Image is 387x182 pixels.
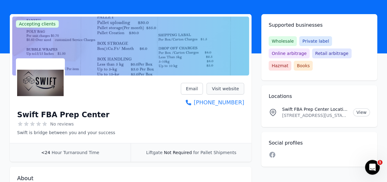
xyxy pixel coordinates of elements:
span: Online arbitrage [269,48,310,58]
span: Books [294,61,313,71]
iframe: Intercom live chat [365,160,380,175]
p: Swift FBA Prep Center Location [282,106,348,112]
span: Liftgate [146,150,162,155]
h2: Supported businesses [269,21,370,29]
span: 1 [378,160,382,165]
span: for Pallet Shipments [193,150,236,155]
p: [STREET_ADDRESS][US_STATE] [282,112,348,118]
span: Hour Turnaround Time [52,150,99,155]
a: View [353,108,370,116]
span: No reviews [50,121,74,127]
span: <24 [41,150,50,155]
span: Retail arbitrage [312,48,351,58]
span: Hazmat [269,61,291,71]
span: Private label [299,36,332,46]
h1: Swift FBA Prep Center [17,110,109,120]
a: Email [181,83,203,95]
img: Swift FBA Prep Center [17,60,64,106]
p: Swift is bridge between you and your success [17,130,115,136]
a: Visit website [207,83,244,95]
h2: Locations [269,93,370,100]
a: [PHONE_NUMBER] [181,98,244,107]
span: Not Required [164,150,192,155]
span: Wholesale [269,36,297,46]
h2: Social profiles [269,139,370,147]
span: Accepting clients [16,20,59,28]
